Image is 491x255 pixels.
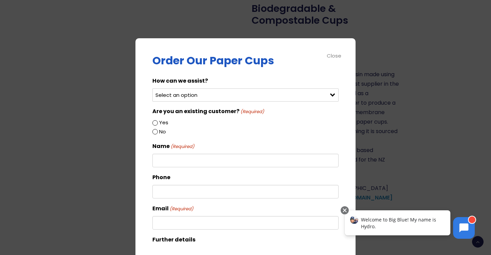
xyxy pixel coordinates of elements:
span: (Required) [240,108,264,115]
p: Order Our Paper Cups [152,55,339,66]
div: Close [327,52,342,60]
iframe: Chatbot [338,205,482,246]
label: How can we assist? [152,76,208,86]
label: Name [152,142,194,151]
label: Email [152,204,193,213]
span: (Required) [169,205,194,213]
label: Further details [152,235,195,245]
label: Yes [159,118,168,127]
legend: Are you an existing customer? [152,107,264,115]
label: Phone [152,173,170,182]
label: No [159,127,166,136]
span: (Required) [170,143,195,151]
